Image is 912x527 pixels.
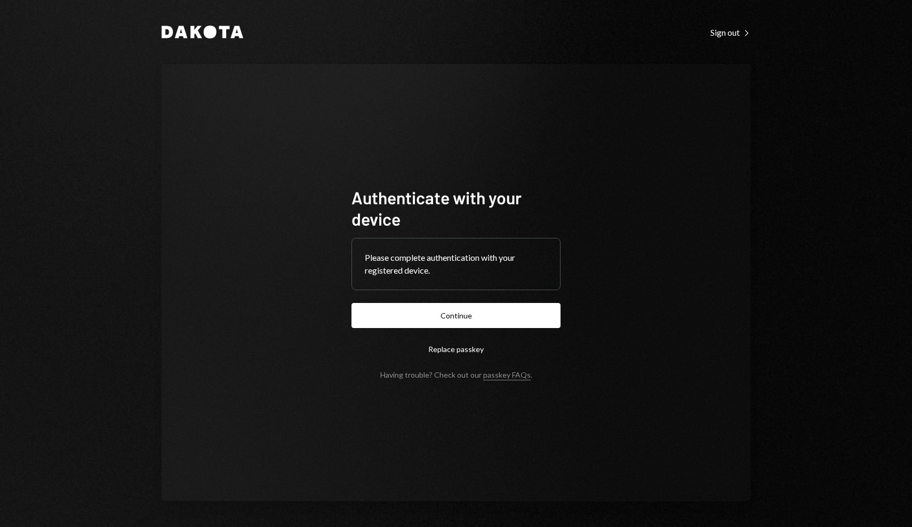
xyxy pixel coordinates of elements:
[380,370,532,379] div: Having trouble? Check out our .
[365,251,547,277] div: Please complete authentication with your registered device.
[351,337,561,362] button: Replace passkey
[710,26,750,38] a: Sign out
[351,303,561,328] button: Continue
[710,27,750,38] div: Sign out
[351,187,561,229] h1: Authenticate with your device
[483,370,531,380] a: passkey FAQs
